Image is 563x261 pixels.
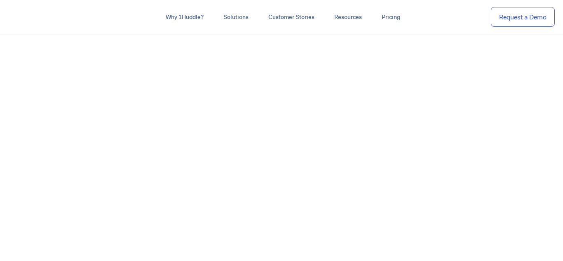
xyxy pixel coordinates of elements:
a: Request a Demo [491,7,555,27]
a: Resources [324,10,372,25]
a: Customer Stories [258,10,324,25]
a: Why 1Huddle? [156,10,213,25]
img: ... [8,9,67,25]
a: Solutions [213,10,258,25]
a: Pricing [372,10,410,25]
